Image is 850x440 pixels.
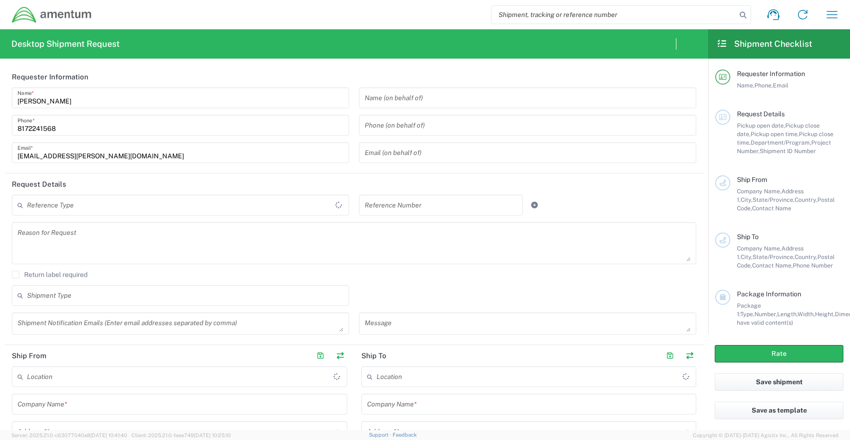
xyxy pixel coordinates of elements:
[741,196,753,203] span: City,
[760,147,816,155] span: Shipment ID Number
[754,82,773,89] span: Phone,
[793,262,833,269] span: Phone Number
[715,345,843,362] button: Rate
[12,72,88,82] h2: Requester Information
[693,431,839,440] span: Copyright © [DATE]-[DATE] Agistix Inc., All Rights Reserved
[528,198,541,212] a: Add Reference
[795,196,817,203] span: Country,
[741,253,753,260] span: City,
[773,82,789,89] span: Email
[194,432,231,438] span: [DATE] 10:25:10
[491,6,736,24] input: Shipment, tracking or reference number
[737,245,781,252] span: Company Name,
[753,253,795,260] span: State/Province,
[795,253,817,260] span: Country,
[737,188,781,195] span: Company Name,
[737,122,785,129] span: Pickup open date,
[751,139,811,146] span: Department/Program,
[754,311,777,318] span: Number,
[90,432,127,438] span: [DATE] 10:41:40
[737,176,767,183] span: Ship From
[11,432,127,438] span: Server: 2025.21.0-c63077040a8
[753,196,795,203] span: State/Province,
[797,311,815,318] span: Width,
[715,373,843,391] button: Save shipment
[737,290,801,298] span: Package Information
[752,262,793,269] span: Contact Name,
[717,38,812,50] h2: Shipment Checklist
[815,311,835,318] span: Height,
[737,110,785,118] span: Request Details
[12,180,66,189] h2: Request Details
[12,271,88,278] label: Return label required
[369,432,393,438] a: Support
[740,311,754,318] span: Type,
[361,351,386,361] h2: Ship To
[393,432,417,438] a: Feedback
[11,38,120,50] h2: Desktop Shipment Request
[737,302,761,318] span: Package 1:
[752,205,791,212] span: Contact Name
[12,351,46,361] h2: Ship From
[737,82,754,89] span: Name,
[777,311,797,318] span: Length,
[131,432,231,438] span: Client: 2025.21.0-faee749
[737,70,805,78] span: Requester Information
[11,6,92,24] img: dyncorp
[737,233,759,241] span: Ship To
[751,130,799,138] span: Pickup open time,
[715,402,843,419] button: Save as template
